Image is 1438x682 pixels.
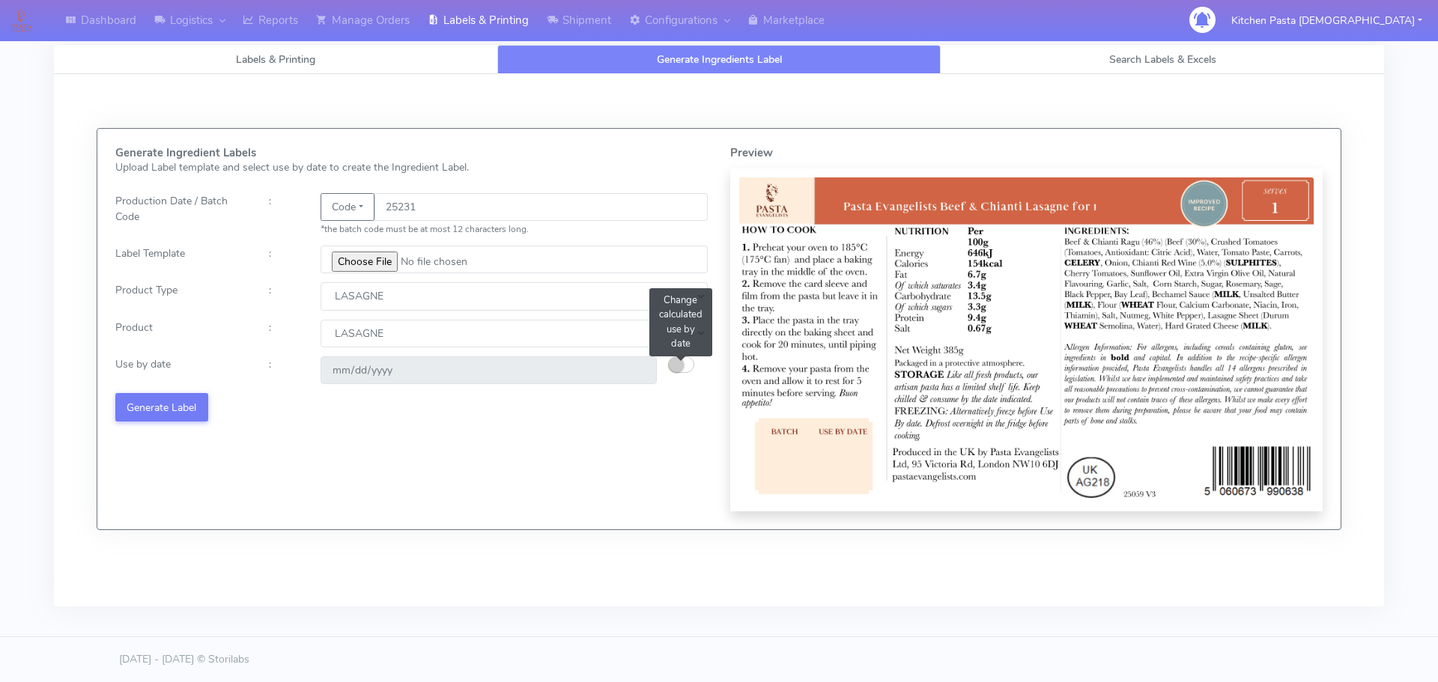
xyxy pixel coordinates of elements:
[258,356,309,384] div: :
[258,282,309,310] div: :
[258,193,309,237] div: :
[236,52,315,67] span: Labels & Printing
[115,393,208,421] button: Generate Label
[104,193,258,237] div: Production Date / Batch Code
[115,159,708,175] p: Upload Label template and select use by date to create the Ingredient Label.
[730,147,1323,159] h5: Preview
[54,45,1384,74] ul: Tabs
[258,246,309,273] div: :
[104,356,258,384] div: Use by date
[1220,5,1434,36] button: Kitchen Pasta [DEMOGRAPHIC_DATA]
[739,177,1314,503] img: Label Preview
[104,320,258,347] div: Product
[657,52,782,67] span: Generate Ingredients Label
[104,282,258,310] div: Product Type
[104,246,258,273] div: Label Template
[115,147,708,159] h5: Generate Ingredient Labels
[321,193,374,221] button: Code
[258,320,309,347] div: :
[1109,52,1216,67] span: Search Labels & Excels
[321,223,529,235] small: *the batch code must be at most 12 characters long.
